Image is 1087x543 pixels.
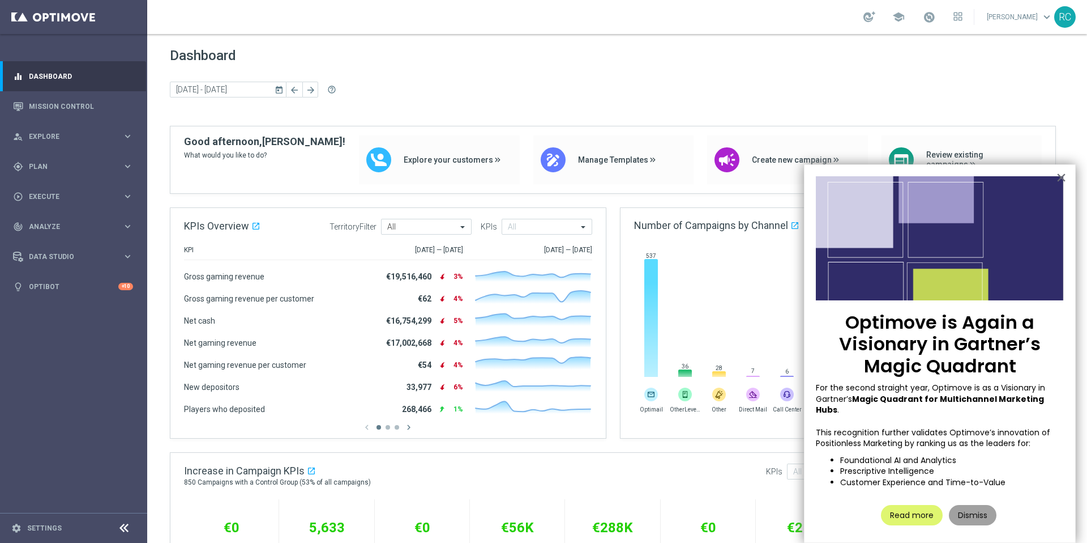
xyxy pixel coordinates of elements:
span: . [837,404,839,415]
span: Data Studio [29,253,122,260]
a: Optibot [29,271,118,302]
i: keyboard_arrow_right [122,221,133,232]
div: Plan [13,162,122,172]
div: Dashboard [13,61,133,91]
i: keyboard_arrow_right [122,131,133,142]
div: Optibot [13,271,133,302]
button: Dismiss [949,505,996,525]
div: +10 [118,283,133,290]
a: Dashboard [29,61,133,91]
i: person_search [13,131,23,142]
i: play_circle_outline [13,192,23,202]
p: This recognition further validates Optimove’s innovation of Positionless Marketing by ranking us ... [816,427,1064,449]
i: keyboard_arrow_right [122,161,133,172]
a: Mission Control [29,91,133,121]
span: keyboard_arrow_down [1041,11,1053,23]
i: keyboard_arrow_right [122,191,133,202]
span: For the second straight year, Optimove is as a Visionary in Gartner’s [816,382,1047,405]
strong: Magic Quadrant for Multichannel Marketing Hubs [816,393,1046,416]
i: gps_fixed [13,162,23,172]
span: Explore [29,133,122,140]
i: track_changes [13,222,23,232]
button: Close [1056,168,1067,186]
a: Settings [27,525,62,532]
li: Foundational AI and Analytics [840,455,1064,466]
span: Execute [29,193,122,200]
li: Prescriptive Intelligence [840,466,1064,477]
i: settings [11,523,22,533]
div: Data Studio [13,252,122,262]
span: Analyze [29,223,122,230]
span: Plan [29,163,122,170]
p: Optimove is Again a Visionary in Gartner’s Magic Quadrant [816,312,1064,377]
div: Mission Control [13,91,133,121]
li: Customer Experience and Time-to-Value [840,477,1064,489]
a: [PERSON_NAME] [986,9,1054,26]
i: lightbulb [13,282,23,292]
div: Analyze [13,222,122,232]
div: RC [1054,6,1076,28]
button: Read more [881,505,943,525]
div: Execute [13,192,122,202]
div: Explore [13,131,122,142]
i: keyboard_arrow_right [122,251,133,262]
i: equalizer [13,71,23,82]
span: school [892,11,905,23]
